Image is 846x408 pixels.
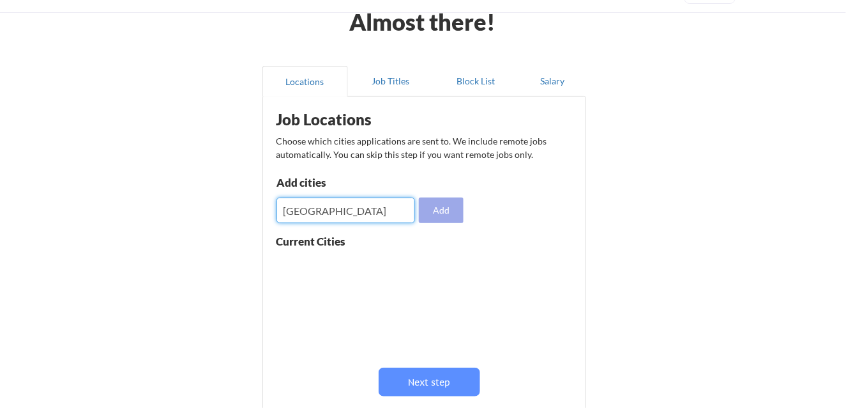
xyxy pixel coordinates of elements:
div: Current Cities [276,236,374,247]
button: Locations [262,66,348,97]
button: Block List [434,66,519,97]
div: Almost there! [333,10,511,33]
button: Next step [379,368,480,396]
button: Add [419,198,464,223]
div: Choose which cities applications are sent to. We include remote jobs automatically. You can skip ... [276,134,571,161]
div: Job Locations [276,112,438,127]
button: Job Titles [348,66,434,97]
div: Add cities [277,177,409,188]
button: Salary [519,66,586,97]
input: Type here... [276,198,416,223]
